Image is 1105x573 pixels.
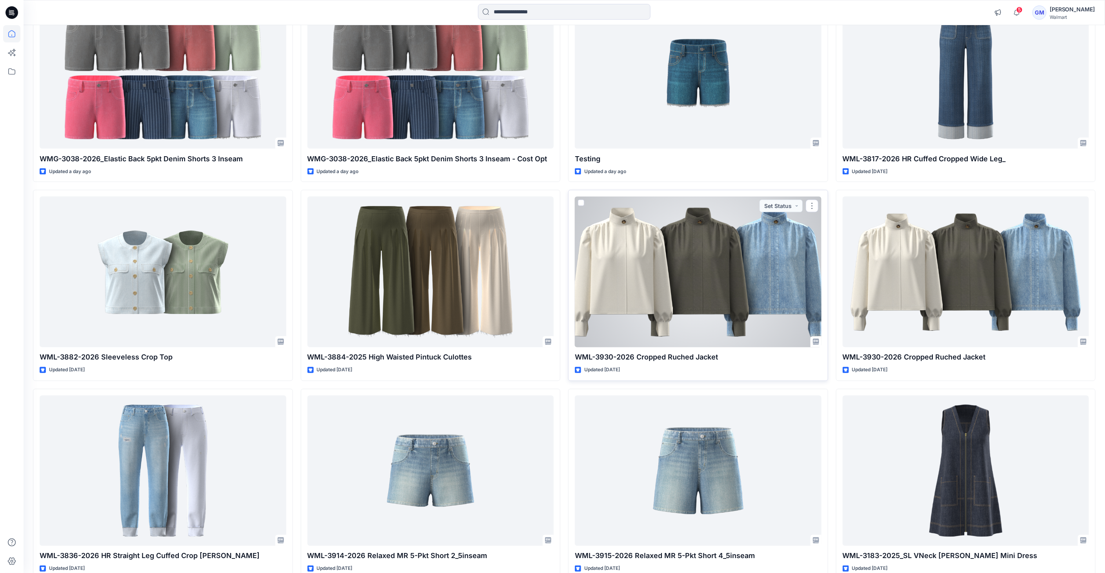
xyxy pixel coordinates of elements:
p: Updated [DATE] [49,366,85,374]
p: WML-3836-2026 HR Straight Leg Cuffed Crop [PERSON_NAME] [40,551,286,562]
p: WML-3915-2026 Relaxed MR 5-Pkt Short 4_5inseam [575,551,821,562]
p: Updated [DATE] [584,565,620,573]
a: WML-3930-2026 Cropped Ruched Jacket [843,197,1089,347]
a: WML-3914-2026 Relaxed MR 5-Pkt Short 2_5inseam [307,396,554,546]
p: WML-3884-2025 High Waisted Pintuck Culottes [307,352,554,363]
p: WMG-3038-2026_Elastic Back 5pkt Denim Shorts 3 Inseam - Cost Opt [307,153,554,164]
a: WML-3882-2026 Sleeveless Crop Top [40,197,286,347]
p: Testing [575,153,821,164]
a: WML-3915-2026 Relaxed MR 5-Pkt Short 4_5inseam [575,396,821,546]
p: Updated [DATE] [49,565,85,573]
p: Updated [DATE] [317,565,353,573]
div: [PERSON_NAME] [1050,5,1095,14]
p: WML-3183-2025_SL VNeck [PERSON_NAME] Mini Dress [843,551,1089,562]
p: Updated a day ago [49,168,91,176]
span: 5 [1016,7,1023,13]
p: Updated [DATE] [852,366,888,374]
a: WML-3183-2025_SL VNeck ALine Mini Dress [843,396,1089,546]
p: Updated a day ago [584,168,626,176]
p: WML-3930-2026 Cropped Ruched Jacket [843,352,1089,363]
p: WML-3930-2026 Cropped Ruched Jacket [575,352,821,363]
p: WML-3882-2026 Sleeveless Crop Top [40,352,286,363]
p: Updated [DATE] [317,366,353,374]
a: WML-3884-2025 High Waisted Pintuck Culottes [307,197,554,347]
a: WML-3930-2026 Cropped Ruched Jacket [575,197,821,347]
p: Updated [DATE] [852,565,888,573]
p: WML-3914-2026 Relaxed MR 5-Pkt Short 2_5inseam [307,551,554,562]
p: Updated [DATE] [852,168,888,176]
a: WML-3836-2026 HR Straight Leg Cuffed Crop Jean [40,396,286,546]
div: GM [1032,5,1047,20]
div: Walmart [1050,14,1095,20]
p: WML-3817-2026 HR Cuffed Cropped Wide Leg_ [843,153,1089,164]
p: WMG-3038-2026_Elastic Back 5pkt Denim Shorts 3 Inseam [40,153,286,164]
p: Updated a day ago [317,168,359,176]
p: Updated [DATE] [584,366,620,374]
